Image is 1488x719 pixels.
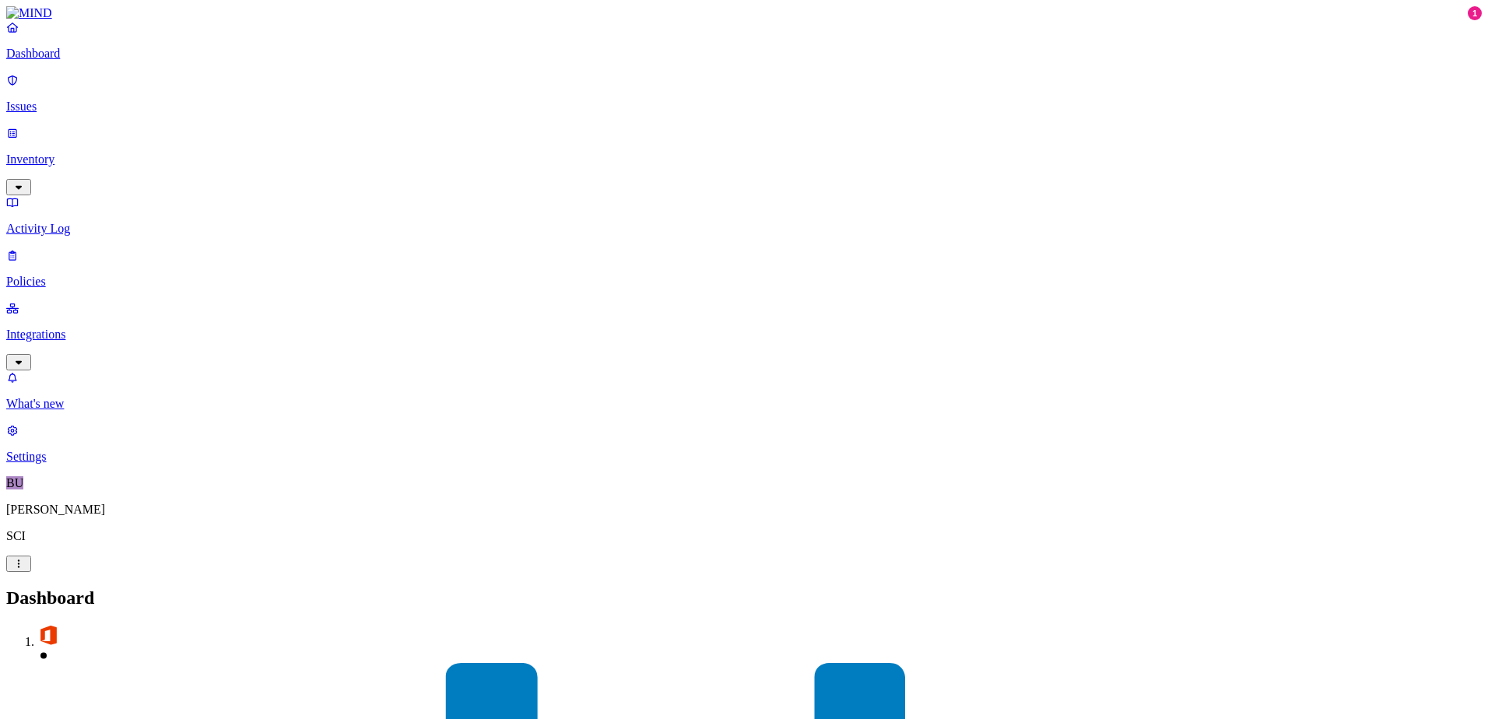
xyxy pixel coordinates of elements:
[6,503,1482,517] p: [PERSON_NAME]
[6,248,1482,289] a: Policies
[6,153,1482,167] p: Inventory
[6,100,1482,114] p: Issues
[6,6,52,20] img: MIND
[6,275,1482,289] p: Policies
[6,195,1482,236] a: Activity Log
[6,20,1482,61] a: Dashboard
[6,397,1482,411] p: What's new
[6,529,1482,543] p: SCI
[6,6,1482,20] a: MIND
[6,423,1482,464] a: Settings
[37,624,59,646] img: svg%3e
[6,301,1482,368] a: Integrations
[6,126,1482,193] a: Inventory
[6,47,1482,61] p: Dashboard
[6,73,1482,114] a: Issues
[6,222,1482,236] p: Activity Log
[6,328,1482,342] p: Integrations
[6,587,1482,609] h2: Dashboard
[6,450,1482,464] p: Settings
[1468,6,1482,20] div: 1
[6,370,1482,411] a: What's new
[6,476,23,489] span: BU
